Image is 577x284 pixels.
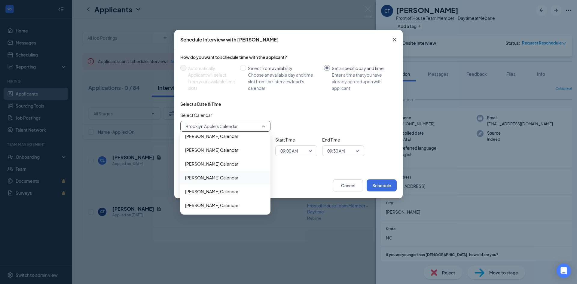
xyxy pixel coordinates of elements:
div: Open Intercom Messenger [557,264,571,278]
span: [PERSON_NAME] Calendar [185,174,238,181]
div: Applicant will select from your available time slots [188,72,235,91]
div: Choose an available day and time slot from the interview lead’s calendar [248,72,319,91]
svg: Cross [391,36,398,43]
div: Select from availability [248,65,319,72]
span: Brooklyn Apple's Calendar [185,122,238,131]
div: Set a specific day and time [332,65,392,72]
button: Cancel [333,179,363,191]
span: [PERSON_NAME] Calendar [185,147,238,153]
button: Close [386,30,403,49]
span: [PERSON_NAME] Calendar [185,133,238,139]
span: [PERSON_NAME] Calendar [185,188,238,195]
button: Schedule [367,179,397,191]
span: [PERSON_NAME] Calendar [185,202,238,209]
span: 09:30 AM [327,146,345,155]
div: Schedule Interview with [PERSON_NAME] [180,36,279,43]
span: Select Calendar [180,112,270,118]
span: [PERSON_NAME] Calendar [185,160,238,167]
span: End Time [322,136,364,143]
span: 09:00 AM [280,146,298,155]
span: Start Time [275,136,317,143]
div: Automatically [188,65,235,72]
div: Select a Date & Time [180,101,221,107]
div: How do you want to schedule time with the applicant? [180,54,397,60]
div: Enter a time that you have already agreed upon with applicant [332,72,392,91]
